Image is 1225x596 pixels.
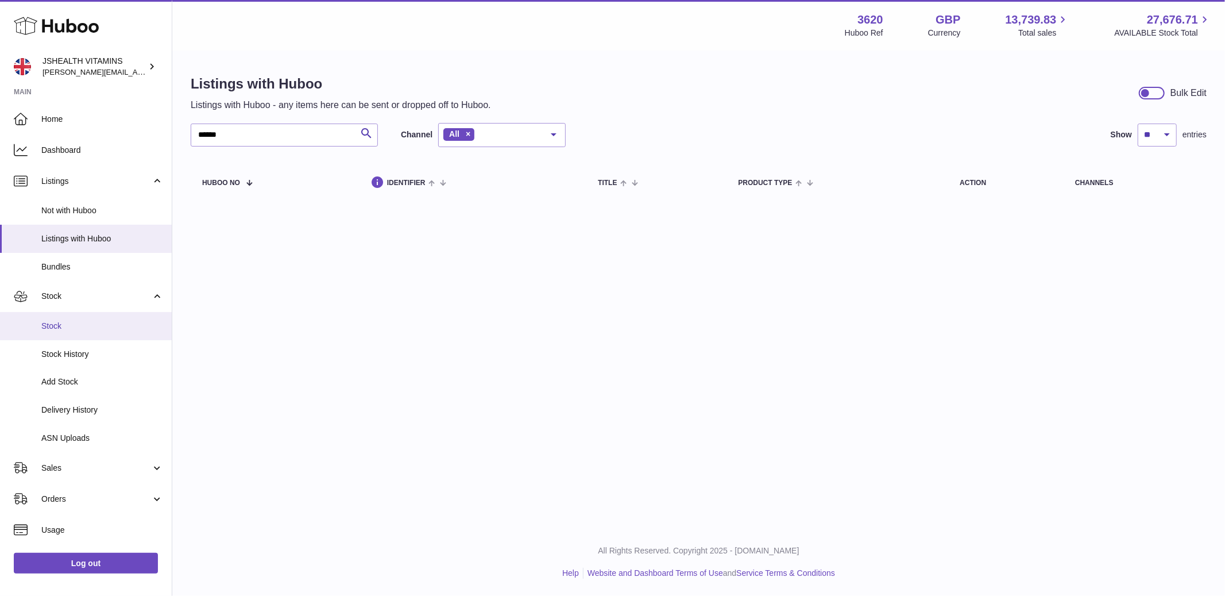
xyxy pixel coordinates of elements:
[1114,28,1211,39] span: AVAILABLE Stock Total
[41,349,163,360] span: Stock History
[41,494,151,505] span: Orders
[41,262,163,272] span: Bundles
[1147,12,1198,28] span: 27,676.71
[1018,28,1069,39] span: Total sales
[928,28,961,39] div: Currency
[598,179,617,187] span: title
[191,99,491,111] p: Listings with Huboo - any items here can be sent or dropped off to Huboo.
[1114,12,1211,39] a: 27,676.71 AVAILABLE Stock Total
[588,568,723,578] a: Website and Dashboard Terms of Use
[41,145,163,156] span: Dashboard
[1183,129,1207,140] span: entries
[41,433,163,444] span: ASN Uploads
[1111,129,1132,140] label: Show
[41,525,163,536] span: Usage
[41,291,151,302] span: Stock
[41,176,151,187] span: Listings
[387,179,426,187] span: identifier
[1005,12,1069,39] a: 13,739.83 Total sales
[449,129,459,139] span: All
[960,179,1052,187] div: action
[191,75,491,93] h1: Listings with Huboo
[845,28,883,39] div: Huboo Ref
[41,405,163,416] span: Delivery History
[1005,12,1056,28] span: 13,739.83
[181,545,1216,556] p: All Rights Reserved. Copyright 2025 - [DOMAIN_NAME]
[41,376,163,387] span: Add Stock
[401,129,432,140] label: Channel
[41,463,151,474] span: Sales
[14,553,158,574] a: Log out
[857,12,883,28] strong: 3620
[1170,87,1207,99] div: Bulk Edit
[736,568,835,578] a: Service Terms & Conditions
[202,179,240,187] span: Huboo no
[41,114,163,125] span: Home
[583,568,835,579] li: and
[14,58,31,75] img: francesca@jshealthvitamins.com
[1075,179,1195,187] div: channels
[562,568,579,578] a: Help
[738,179,792,187] span: Product Type
[41,205,163,216] span: Not with Huboo
[42,56,146,78] div: JSHEALTH VITAMINS
[41,321,163,332] span: Stock
[936,12,960,28] strong: GBP
[41,233,163,244] span: Listings with Huboo
[42,67,230,76] span: [PERSON_NAME][EMAIL_ADDRESS][DOMAIN_NAME]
